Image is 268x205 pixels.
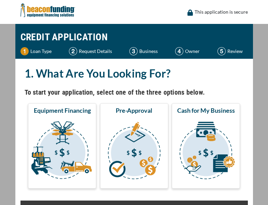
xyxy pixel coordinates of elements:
img: lock icon to convery security [187,10,193,16]
p: Owner [185,47,200,55]
img: Step 5 [217,47,226,55]
span: Cash for My Business [177,106,235,114]
h1: CREDIT APPLICATION [20,27,248,47]
button: Pre-Approval [100,103,168,189]
img: Step 2 [69,47,77,55]
button: Cash for My Business [172,103,240,189]
p: This application is secure [195,8,248,16]
img: Step 1 [20,47,29,55]
img: Equipment Financing [29,117,95,186]
h2: 1. What Are You Looking For? [25,66,244,81]
img: Pre-Approval [101,117,167,186]
span: Pre-Approval [116,106,152,114]
span: Equipment Financing [34,106,91,114]
img: Step 3 [129,47,138,55]
p: Request Details [79,47,112,55]
h4: To start your application, select one of the three options below. [25,86,244,98]
button: Equipment Financing [28,103,96,189]
p: Loan Type [30,47,52,55]
img: Cash for My Business [173,117,239,186]
img: Step 4 [175,47,183,55]
p: Business [139,47,158,55]
p: Review [227,47,243,55]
